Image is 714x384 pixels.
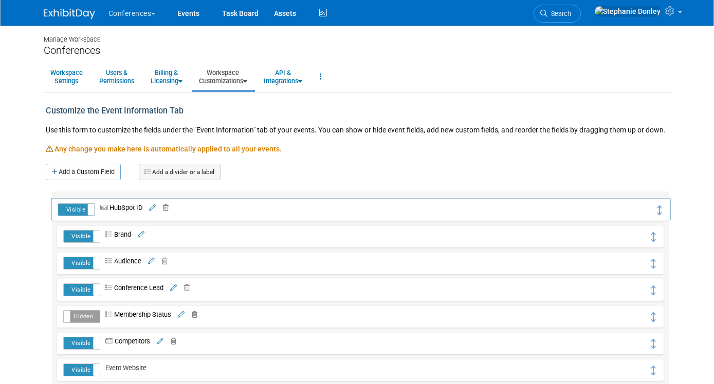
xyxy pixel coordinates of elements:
div: Use this form to customize the fields under the "Event Information" tab of your events. You can s... [46,122,669,144]
span: Audience [100,257,141,265]
i: Drop-Down List [105,258,114,265]
a: Edit field [147,257,155,265]
div: Conferences [44,44,671,57]
label: Visible [64,284,100,296]
span: HubSpot ID [95,204,142,212]
i: Click and drag to move field [649,285,657,295]
a: API &Integrations [257,64,309,89]
i: Custom Text Field [105,338,115,345]
a: Edit field [136,231,144,238]
label: Visible [64,364,100,376]
a: WorkspaceSettings [44,64,89,89]
span: Membership Status [100,311,171,318]
span: Event Website [100,364,147,372]
div: Any change you make here is automatically applied to all your events. [46,144,669,164]
a: Search [534,5,581,23]
i: Click and drag to move field [655,205,664,215]
a: Edit field [169,284,177,292]
img: Stephanie Donley [594,6,661,17]
label: Hidden [64,311,100,322]
a: Add a divider or a label [139,164,221,180]
a: Edit field [155,337,163,345]
i: Click and drag to move field [649,366,657,375]
a: Users &Permissions [93,64,141,89]
a: Delete field [156,257,168,265]
i: Drop-Down List [105,232,114,238]
label: Visible [64,337,100,349]
span: Brand [100,231,131,238]
i: Drop-Down List [105,312,114,318]
a: WorkspaceCustomizations [192,64,254,89]
span: Search [547,10,571,17]
a: Delete field [165,337,176,345]
i: Click and drag to move field [649,232,657,242]
a: Add a Custom Field [46,164,121,180]
a: Billing &Licensing [144,64,189,89]
span: Competitors [100,337,150,345]
i: Drop-Down List [105,285,114,292]
a: Edit field [148,204,156,212]
img: ExhibitDay [44,9,95,19]
a: Edit field [176,311,185,318]
div: Customize the Event Information Tab [46,100,297,122]
label: Visible [58,204,94,216]
i: Click and drag to move field [649,312,657,322]
label: Visible [64,257,100,269]
a: Delete field [157,204,169,212]
div: Manage Workspace [44,26,671,44]
i: Custom Text Field [100,205,109,212]
span: Conference Lead [100,284,163,292]
i: Click and drag to move field [649,259,657,268]
a: Delete field [178,284,190,292]
i: Click and drag to move field [649,339,657,349]
a: Delete field [186,311,197,318]
label: Visible [64,231,100,242]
